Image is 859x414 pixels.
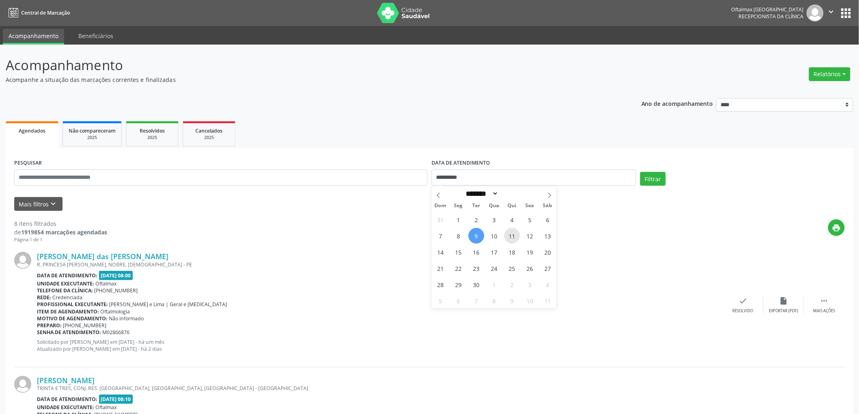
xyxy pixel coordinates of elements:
[189,135,229,141] div: 2025
[839,6,853,20] button: apps
[468,293,484,309] span: Outubro 7, 2025
[521,203,539,208] span: Sex
[468,277,484,292] span: Setembro 30, 2025
[468,228,484,244] span: Setembro 9, 2025
[504,293,520,309] span: Outubro 9, 2025
[503,203,521,208] span: Qui
[3,29,64,45] a: Acompanhamento
[49,199,58,208] i: keyboard_arrow_down
[109,315,144,322] span: Não informado
[807,4,824,21] img: img
[451,260,466,276] span: Setembro 22, 2025
[832,223,841,232] i: print
[451,244,466,260] span: Setembro 15, 2025
[69,127,116,134] span: Não compareceram
[640,172,666,186] button: Filtrar
[19,127,45,134] span: Agendados
[6,55,599,75] p: Acompanhamento
[739,296,748,305] i: check
[95,287,138,294] span: [PHONE_NUMBER]
[769,308,799,314] div: Exportar (PDF)
[73,29,119,43] a: Beneficiários
[37,396,97,403] b: Data de atendimento:
[433,260,449,276] span: Setembro 21, 2025
[486,293,502,309] span: Outubro 8, 2025
[522,212,538,227] span: Setembro 5, 2025
[37,308,99,315] b: Item de agendamento:
[37,339,723,352] p: Solicitado por [PERSON_NAME] em [DATE] - há um mês Atualizado por [PERSON_NAME] em [DATE] - há 2 ...
[522,244,538,260] span: Setembro 19, 2025
[63,322,107,329] span: [PHONE_NUMBER]
[814,308,835,314] div: Mais ações
[486,212,502,227] span: Setembro 3, 2025
[540,244,556,260] span: Setembro 20, 2025
[504,212,520,227] span: Setembro 4, 2025
[486,244,502,260] span: Setembro 17, 2025
[6,75,599,84] p: Acompanhe a situação das marcações correntes e finalizadas
[779,296,788,305] i: insert_drive_file
[14,197,63,211] button: Mais filtroskeyboard_arrow_down
[540,212,556,227] span: Setembro 6, 2025
[37,280,94,287] b: Unidade executante:
[499,189,525,198] input: Year
[733,308,753,314] div: Resolvido
[96,404,117,411] span: Oftalmax
[451,212,466,227] span: Setembro 1, 2025
[37,385,723,392] div: TRINTA E TRES, CONJ. RES. [GEOGRAPHIC_DATA], [GEOGRAPHIC_DATA], [GEOGRAPHIC_DATA] - [GEOGRAPHIC_D...
[53,294,83,301] span: Credenciada
[14,228,107,236] div: de
[196,127,223,134] span: Cancelados
[433,277,449,292] span: Setembro 28, 2025
[101,308,130,315] span: Oftalmologia
[540,293,556,309] span: Outubro 11, 2025
[433,228,449,244] span: Setembro 7, 2025
[504,228,520,244] span: Setembro 11, 2025
[467,203,485,208] span: Ter
[828,219,845,236] button: print
[110,301,227,308] span: [PERSON_NAME] e Lima | Geral e [MEDICAL_DATA]
[433,212,449,227] span: Agosto 31, 2025
[37,376,95,385] a: [PERSON_NAME]
[37,272,97,279] b: Data de atendimento:
[99,271,133,280] span: [DATE] 08:00
[468,212,484,227] span: Setembro 2, 2025
[451,293,466,309] span: Outubro 6, 2025
[99,395,133,404] span: [DATE] 08:10
[37,287,93,294] b: Telefone da clínica:
[468,260,484,276] span: Setembro 23, 2025
[451,228,466,244] span: Setembro 8, 2025
[37,315,108,322] b: Motivo de agendamento:
[824,4,839,21] button: 
[14,157,42,169] label: PESQUISAR
[37,322,62,329] b: Preparo:
[6,6,70,19] a: Central de Marcação
[132,135,173,141] div: 2025
[433,244,449,260] span: Setembro 14, 2025
[103,329,130,336] span: M02866876
[504,244,520,260] span: Setembro 18, 2025
[504,260,520,276] span: Setembro 25, 2025
[522,277,538,292] span: Outubro 3, 2025
[14,376,31,393] img: img
[827,7,836,16] i: 
[504,277,520,292] span: Outubro 2, 2025
[21,228,107,236] strong: 1919854 marcações agendadas
[451,277,466,292] span: Setembro 29, 2025
[540,228,556,244] span: Setembro 13, 2025
[486,277,502,292] span: Outubro 1, 2025
[433,293,449,309] span: Outubro 5, 2025
[14,236,107,243] div: Página 1 de 1
[69,135,116,141] div: 2025
[14,252,31,269] img: img
[732,6,804,13] div: Oftalmax [GEOGRAPHIC_DATA]
[37,252,168,261] a: [PERSON_NAME] das [PERSON_NAME]
[540,277,556,292] span: Outubro 4, 2025
[140,127,165,134] span: Resolvidos
[522,228,538,244] span: Setembro 12, 2025
[486,260,502,276] span: Setembro 24, 2025
[432,203,449,208] span: Dom
[641,98,713,108] p: Ano de acompanhamento
[449,203,467,208] span: Seg
[540,260,556,276] span: Setembro 27, 2025
[14,219,107,228] div: 8 itens filtrados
